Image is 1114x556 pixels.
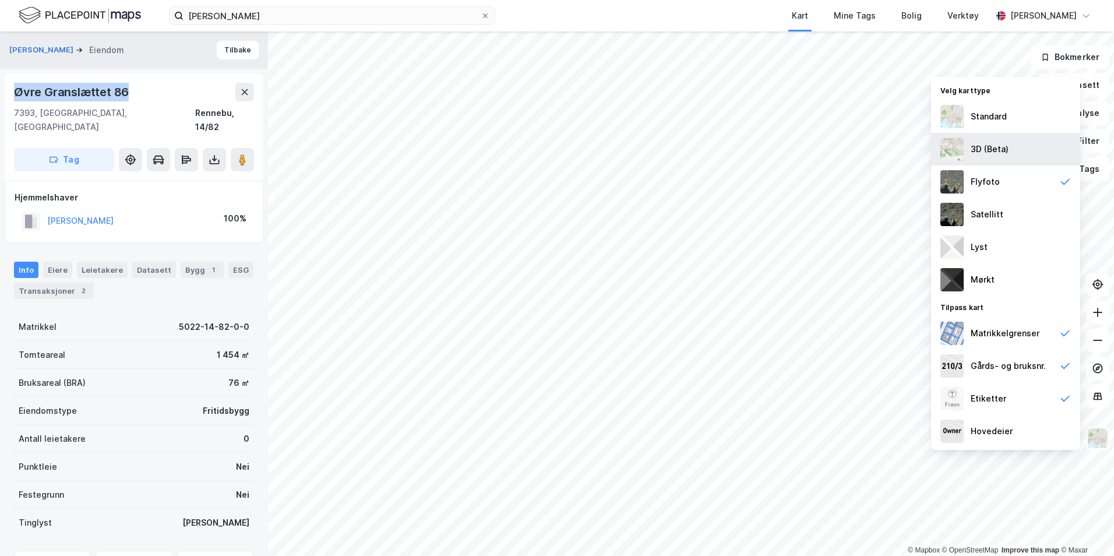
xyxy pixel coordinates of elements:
img: majorOwner.b5e170eddb5c04bfeeff.jpeg [940,420,964,443]
img: cadastreKeys.547ab17ec502f5a4ef2b.jpeg [940,354,964,378]
div: Bolig [901,9,922,23]
div: Gårds- og bruksnr. [971,359,1046,373]
a: Improve this map [1002,546,1059,554]
img: Z [940,387,964,410]
div: Etiketter [971,392,1006,406]
div: Mine Tags [834,9,876,23]
div: Eiere [43,262,72,278]
div: Eiendom [89,43,124,57]
div: 7393, [GEOGRAPHIC_DATA], [GEOGRAPHIC_DATA] [14,106,195,134]
div: Nei [236,460,249,474]
button: Tags [1055,157,1109,181]
div: Velg karttype [931,79,1080,100]
button: [PERSON_NAME] [9,44,76,56]
div: Øvre Granslættet 86 [14,83,131,101]
div: Bygg [181,262,224,278]
a: Mapbox [908,546,940,554]
div: Fritidsbygg [203,404,249,418]
div: Festegrunn [19,488,64,502]
div: Satellitt [971,207,1003,221]
button: Tag [14,148,114,171]
a: OpenStreetMap [942,546,999,554]
div: Lyst [971,240,988,254]
div: 3D (Beta) [971,142,1009,156]
img: Z [940,138,964,161]
div: Kontrollprogram for chat [1056,500,1114,556]
iframe: Chat Widget [1056,500,1114,556]
div: Nei [236,488,249,502]
button: Tilbake [217,41,259,59]
div: [PERSON_NAME] [182,516,249,530]
input: Søk på adresse, matrikkel, gårdeiere, leietakere eller personer [184,7,481,24]
button: Filter [1053,129,1109,153]
div: Datasett [132,262,176,278]
img: Z [940,170,964,193]
div: Info [14,262,38,278]
div: Tilpass kart [931,296,1080,317]
img: luj3wr1y2y3+OchiMxRmMxRlscgabnMEmZ7DJGWxyBpucwSZnsMkZbHIGm5zBJmewyRlscgabnMEmZ7DJGWxyBpucwSZnsMkZ... [940,235,964,259]
button: Bokmerker [1031,45,1109,69]
img: logo.f888ab2527a4732fd821a326f86c7f29.svg [19,5,141,26]
div: Hovedeier [971,424,1013,438]
div: Tinglyst [19,516,52,530]
div: 100% [224,212,246,226]
div: Verktøy [947,9,979,23]
div: Punktleie [19,460,57,474]
div: Matrikkel [19,320,57,334]
div: 1 454 ㎡ [217,348,249,362]
button: Datasett [1038,73,1109,97]
div: Leietakere [77,262,128,278]
div: Tomteareal [19,348,65,362]
div: [PERSON_NAME] [1010,9,1077,23]
div: Kart [792,9,808,23]
img: Z [940,105,964,128]
div: 0 [244,432,249,446]
div: Rennebu, 14/82 [195,106,254,134]
div: 2 [77,285,89,297]
img: Z [1087,427,1109,449]
div: Antall leietakere [19,432,86,446]
div: Bruksareal (BRA) [19,376,86,390]
div: 5022-14-82-0-0 [179,320,249,334]
div: Flyfoto [971,175,1000,189]
img: nCdM7BzjoCAAAAAElFTkSuQmCC [940,268,964,291]
img: 9k= [940,203,964,226]
div: ESG [228,262,253,278]
div: Hjemmelshaver [15,191,253,205]
div: Eiendomstype [19,404,77,418]
div: 76 ㎡ [228,376,249,390]
div: Mørkt [971,273,995,287]
div: Standard [971,110,1007,124]
img: cadastreBorders.cfe08de4b5ddd52a10de.jpeg [940,322,964,345]
div: Matrikkelgrenser [971,326,1039,340]
div: Transaksjoner [14,283,94,299]
div: 1 [207,264,219,276]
